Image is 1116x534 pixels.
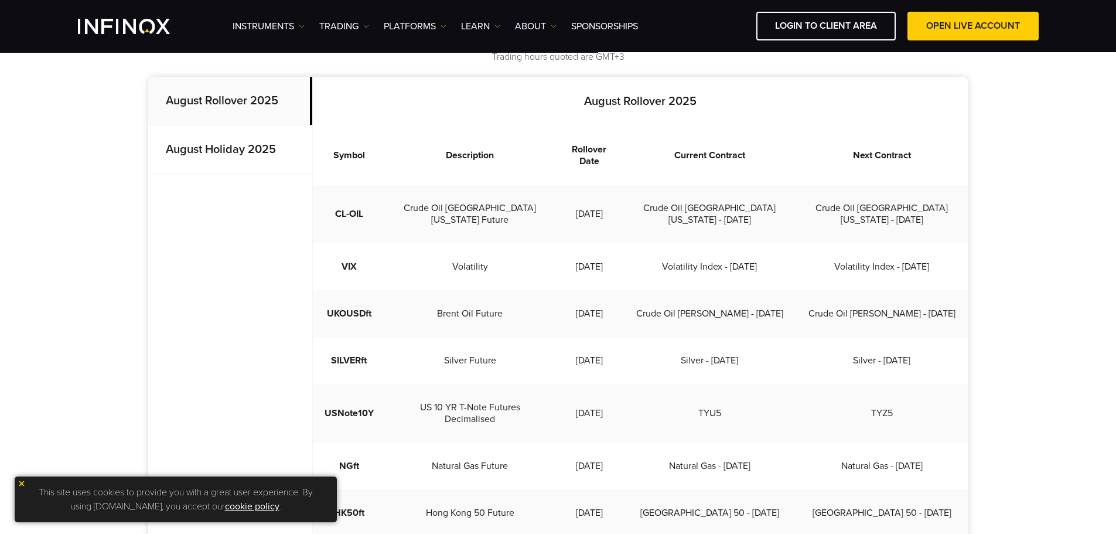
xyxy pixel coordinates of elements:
[313,384,385,443] td: USNote10Y
[756,12,896,40] a: LOGIN TO CLIENT AREA
[623,384,796,443] td: TYU5
[623,126,796,185] th: Current Contract
[571,19,638,33] a: SPONSORSHIPS
[166,142,276,157] strong: August Holiday 2025
[385,185,555,243] td: Crude Oil [GEOGRAPHIC_DATA][US_STATE] Future
[555,443,623,489] td: [DATE]
[907,12,1039,40] a: OPEN LIVE ACCOUNT
[555,126,623,185] th: Rollover Date
[313,185,385,243] td: CL-OIL
[385,243,555,290] td: Volatility
[385,126,555,185] th: Description
[623,443,796,489] td: Natural Gas - [DATE]
[385,443,555,489] td: Natural Gas Future
[555,290,623,337] td: [DATE]
[313,290,385,337] td: UKOUSDft
[623,337,796,384] td: Silver - [DATE]
[796,384,968,443] td: TYZ5
[796,290,968,337] td: Crude Oil [PERSON_NAME] - [DATE]
[385,384,555,443] td: US 10 YR T-Note Futures Decimalised
[623,290,796,337] td: Crude Oil [PERSON_NAME] - [DATE]
[555,185,623,243] td: [DATE]
[18,479,26,488] img: yellow close icon
[233,19,305,33] a: Instruments
[148,50,968,64] p: Trading hours quoted are GMT+3
[21,482,331,516] p: This site uses cookies to provide you with a great user experience. By using [DOMAIN_NAME], you a...
[796,337,968,384] td: Silver - [DATE]
[166,94,278,108] strong: August Rollover 2025
[385,337,555,384] td: Silver Future
[796,126,968,185] th: Next Contract
[623,243,796,290] td: Volatility Index - [DATE]
[796,443,968,489] td: Natural Gas - [DATE]
[319,19,369,33] a: TRADING
[796,243,968,290] td: Volatility Index - [DATE]
[461,19,500,33] a: Learn
[555,243,623,290] td: [DATE]
[385,290,555,337] td: Brent Oil Future
[78,19,197,34] a: INFINOX Logo
[384,19,446,33] a: PLATFORMS
[313,126,385,185] th: Symbol
[555,337,623,384] td: [DATE]
[313,337,385,384] td: SILVERft
[796,185,968,243] td: Crude Oil [GEOGRAPHIC_DATA][US_STATE] - [DATE]
[623,185,796,243] td: Crude Oil [GEOGRAPHIC_DATA][US_STATE] - [DATE]
[313,243,385,290] td: VIX
[313,443,385,489] td: NGft
[555,384,623,443] td: [DATE]
[584,94,697,108] strong: August Rollover 2025
[515,19,557,33] a: ABOUT
[225,501,279,512] a: cookie policy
